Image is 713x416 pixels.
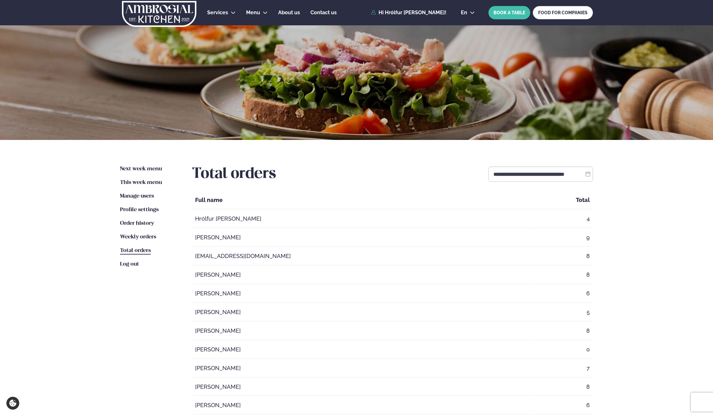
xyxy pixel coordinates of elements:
[246,9,260,16] a: Menu
[120,248,151,253] span: Total orders
[120,165,162,173] a: Next week menu
[120,262,139,267] span: Log out
[529,210,592,228] td: 4
[456,10,480,15] button: en
[120,247,151,255] a: Total orders
[120,261,139,268] a: Log out
[120,207,159,212] span: Profile settings
[120,192,154,200] a: Manage users
[310,9,337,16] a: Contact us
[192,165,276,183] h2: Total orders
[193,378,528,396] td: [PERSON_NAME]
[488,6,530,19] button: BOOK A TABLE
[529,303,592,321] td: 5
[529,266,592,284] td: 8
[120,206,159,214] a: Profile settings
[120,180,162,185] span: This week menu
[193,229,528,247] td: [PERSON_NAME]
[529,396,592,414] td: 6
[120,234,156,240] span: Weekly orders
[371,10,446,16] a: Hi Hrólfur [PERSON_NAME]!
[193,341,528,359] td: [PERSON_NAME]
[533,6,593,19] a: FOOD FOR COMPANIES
[193,303,528,321] td: [PERSON_NAME]
[529,247,592,265] td: 8
[529,229,592,247] td: 9
[193,396,528,414] td: [PERSON_NAME]
[207,9,228,16] a: Services
[529,359,592,377] td: 7
[121,1,197,27] img: logo
[193,359,528,377] td: [PERSON_NAME]
[193,191,528,209] th: Full name
[193,322,528,340] td: [PERSON_NAME]
[120,220,154,227] a: Order history
[193,266,528,284] td: [PERSON_NAME]
[529,285,592,303] td: 6
[529,322,592,340] td: 8
[120,166,162,172] span: Next week menu
[529,191,592,209] th: Total
[120,179,162,186] a: This week menu
[193,285,528,303] td: [PERSON_NAME]
[193,210,528,228] td: Hrólfur [PERSON_NAME]
[193,247,528,265] td: [EMAIL_ADDRESS][DOMAIN_NAME]
[529,378,592,396] td: 8
[6,397,19,410] a: Cookie settings
[120,233,156,241] a: Weekly orders
[120,221,154,226] span: Order history
[120,193,154,199] span: Manage users
[529,341,592,359] td: 0
[461,10,467,15] span: en
[278,9,300,16] a: About us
